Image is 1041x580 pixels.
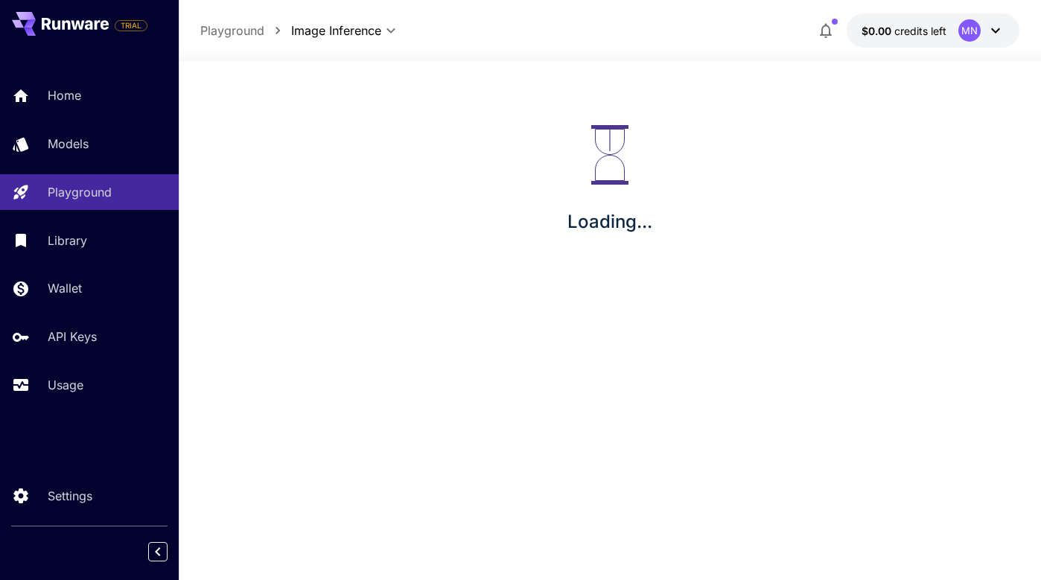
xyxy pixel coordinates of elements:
div: Collapse sidebar [159,538,179,565]
span: Image Inference [291,22,381,39]
button: $0.0044MN [847,13,1019,48]
a: Playground [200,22,264,39]
p: Loading... [567,208,652,235]
nav: breadcrumb [200,22,291,39]
p: API Keys [48,328,97,345]
span: Add your payment card to enable full platform functionality. [115,16,147,34]
div: MN [958,19,981,42]
span: $0.00 [862,25,894,37]
p: Settings [48,487,92,505]
p: Models [48,135,89,153]
p: Usage [48,376,83,394]
p: Home [48,86,81,104]
button: Collapse sidebar [148,542,168,561]
span: credits left [894,25,946,37]
p: Library [48,232,87,249]
p: Wallet [48,279,82,297]
div: $0.0044 [862,23,946,39]
span: TRIAL [115,20,147,31]
p: Playground [48,183,112,201]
